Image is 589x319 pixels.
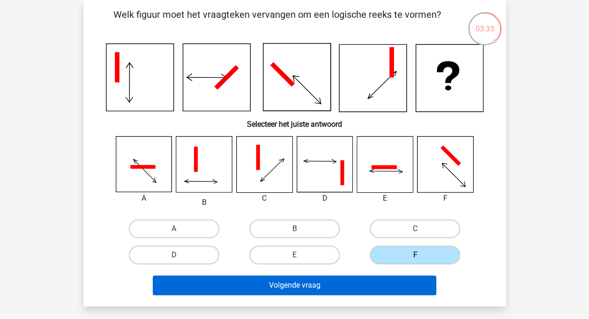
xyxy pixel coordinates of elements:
[129,219,219,238] label: A
[350,193,420,204] div: E
[98,7,456,36] p: Welk figuur moet het vraagteken vervangen om een logische reeks te vormen?
[249,246,340,264] label: E
[153,275,436,295] button: Volgende vraag
[229,193,300,204] div: C
[370,219,460,238] label: C
[169,197,239,208] div: B
[467,11,502,35] div: 03:33
[370,246,460,264] label: F
[410,193,481,204] div: F
[249,219,340,238] label: B
[98,112,491,129] h6: Selecteer het juiste antwoord
[290,193,360,204] div: D
[129,246,219,264] label: D
[109,193,179,204] div: A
